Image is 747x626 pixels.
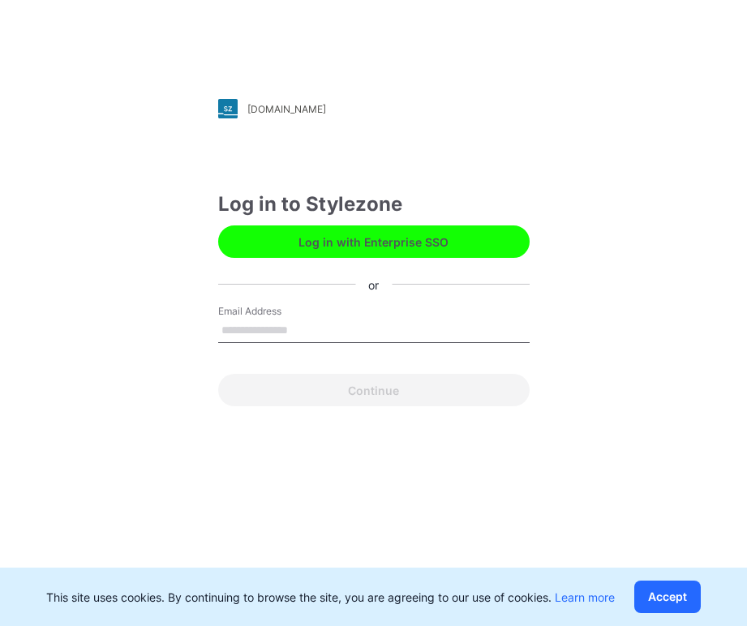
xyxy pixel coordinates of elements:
p: This site uses cookies. By continuing to browse the site, you are agreeing to our use of cookies. [46,589,615,606]
div: [DOMAIN_NAME] [247,103,326,115]
img: browzwear-logo.e42bd6dac1945053ebaf764b6aa21510.svg [504,41,706,70]
label: Email Address [218,304,332,319]
a: [DOMAIN_NAME] [218,99,530,118]
img: stylezone-logo.562084cfcfab977791bfbf7441f1a819.svg [218,99,238,118]
button: Log in with Enterprise SSO [218,225,530,258]
button: Accept [634,581,701,613]
div: or [355,276,392,293]
a: Learn more [555,590,615,604]
div: Log in to Stylezone [218,190,530,219]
